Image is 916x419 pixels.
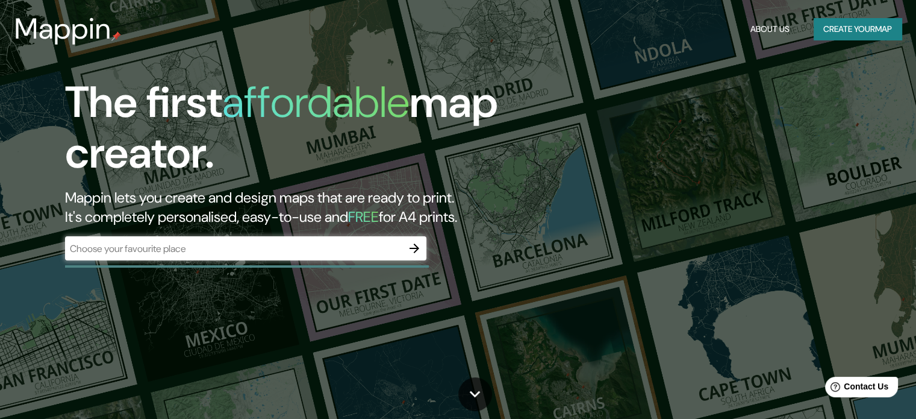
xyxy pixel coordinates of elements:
button: Create yourmap [814,18,902,40]
h2: Mappin lets you create and design maps that are ready to print. It's completely personalised, eas... [65,188,523,227]
h5: FREE [348,207,379,226]
button: About Us [746,18,794,40]
iframe: Help widget launcher [809,372,903,406]
h3: Mappin [14,12,111,46]
h1: affordable [222,74,410,130]
input: Choose your favourite place [65,242,402,256]
img: mappin-pin [111,31,121,41]
h1: The first map creator. [65,77,523,188]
